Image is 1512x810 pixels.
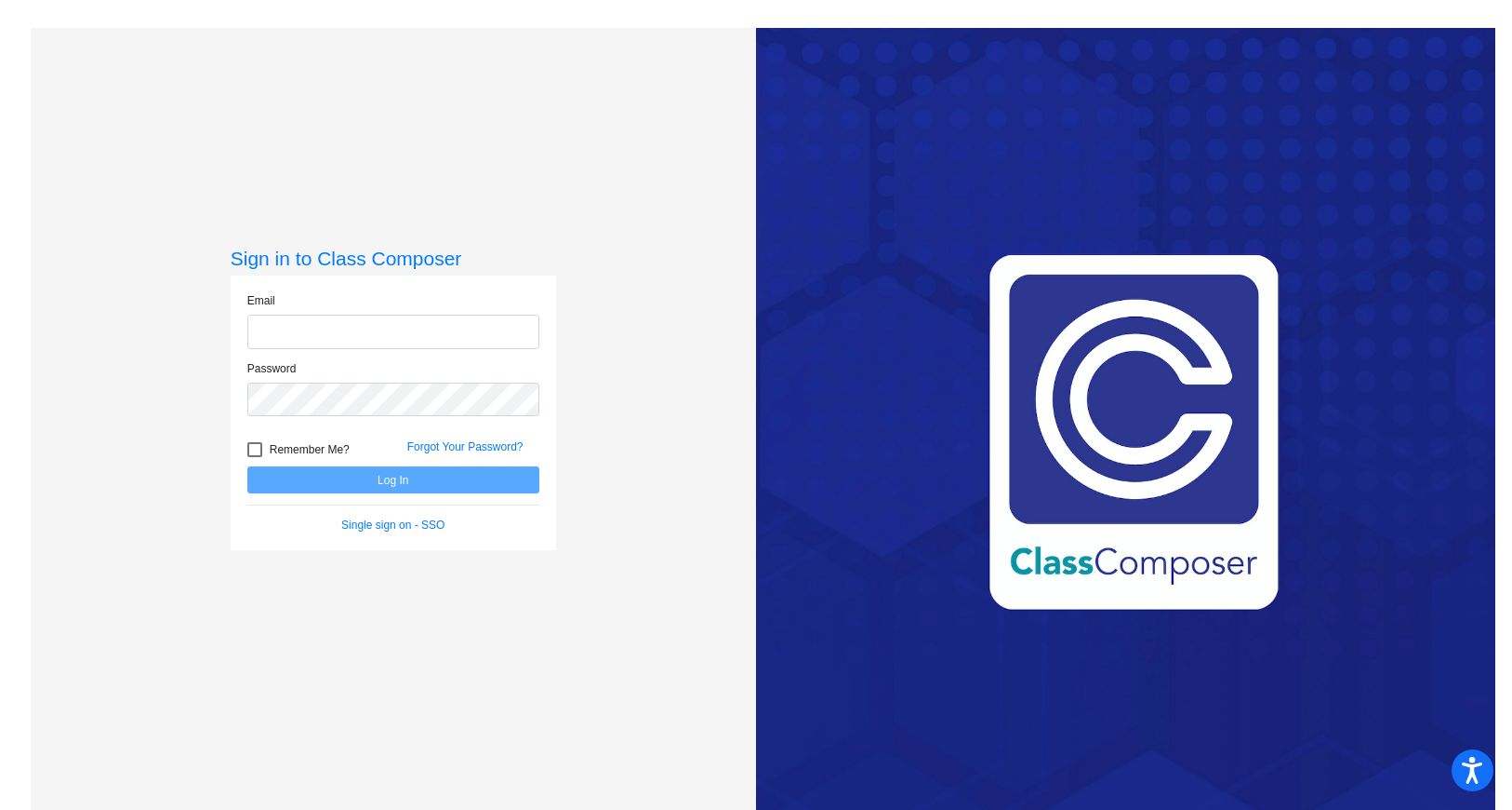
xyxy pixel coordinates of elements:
a: Forgot Your Password? [407,440,524,453]
h3: Sign in to Class Composer [231,247,556,270]
span: Remember Me? [270,439,350,461]
button: Log In [247,466,539,493]
label: Email [247,292,275,309]
label: Password [247,360,297,377]
a: Single sign on - SSO [341,519,444,532]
